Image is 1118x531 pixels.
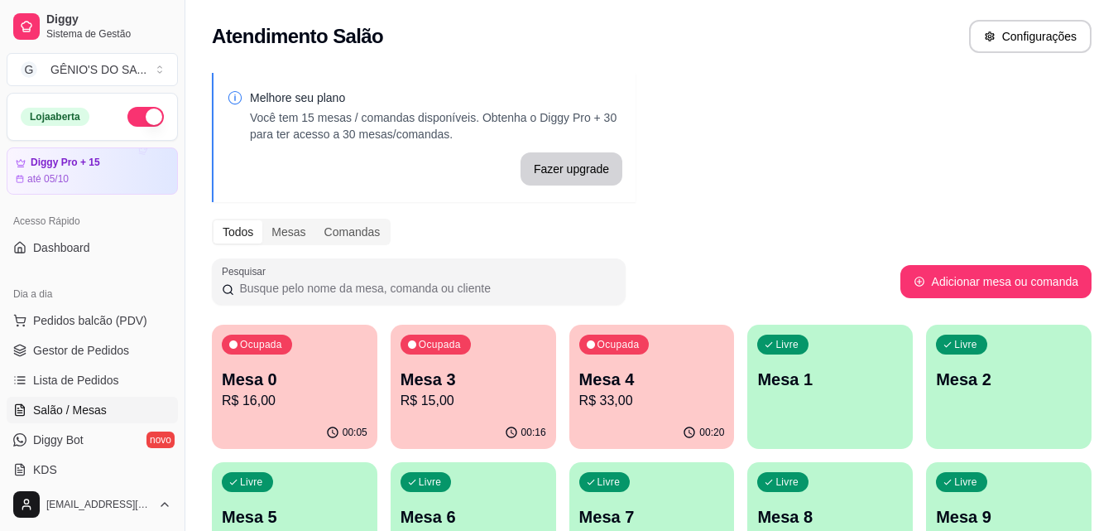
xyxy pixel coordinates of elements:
p: Livre [775,475,799,489]
div: Todos [214,220,262,244]
input: Pesquisar [234,280,616,297]
p: Ocupada [419,338,461,351]
p: Ocupada [240,338,282,351]
button: Alterar Status [127,107,164,127]
p: Mesa 7 [579,505,725,529]
span: Diggy [46,12,171,27]
span: Lista de Pedidos [33,372,119,389]
span: Dashboard [33,239,90,256]
a: KDS [7,456,178,483]
a: Salão / Mesas [7,397,178,423]
a: Lista de Pedidos [7,367,178,393]
p: Livre [954,338,977,351]
div: Loja aberta [21,108,89,126]
p: Mesa 1 [757,368,903,391]
p: R$ 16,00 [222,391,367,411]
p: Mesa 3 [401,368,546,391]
p: Mesa 0 [222,368,367,391]
div: GÊNIO'S DO SA ... [50,61,146,78]
p: Melhore seu plano [250,89,622,106]
button: Configurações [969,20,1092,53]
button: Adicionar mesa ou comanda [900,265,1092,298]
p: Você tem 15 mesas / comandas disponíveis. Obtenha o Diggy Pro + 30 para ter acesso a 30 mesas/com... [250,109,622,142]
p: Mesa 4 [579,368,725,391]
span: Gestor de Pedidos [33,342,129,359]
a: Gestor de Pedidos [7,337,178,364]
p: R$ 15,00 [401,391,546,411]
p: 00:16 [521,426,546,439]
label: Pesquisar [222,264,271,278]
button: Select a team [7,53,178,86]
button: OcupadaMesa 4R$ 33,0000:20 [569,325,735,449]
article: até 05/10 [27,172,69,186]
a: DiggySistema de Gestão [7,7,178,46]
div: Mesas [262,220,314,244]
button: [EMAIL_ADDRESS][DOMAIN_NAME] [7,485,178,524]
span: Pedidos balcão (PDV) [33,312,147,329]
p: Ocupada [597,338,640,351]
span: Sistema de Gestão [46,27,171,41]
h2: Atendimento Salão [212,23,383,50]
p: Mesa 9 [936,505,1082,529]
div: Acesso Rápido [7,208,178,234]
p: 00:20 [699,426,724,439]
button: Pedidos balcão (PDV) [7,307,178,334]
p: Mesa 6 [401,505,546,529]
a: Dashboard [7,234,178,261]
span: Salão / Mesas [33,402,107,418]
p: Mesa 2 [936,368,1082,391]
p: Livre [954,475,977,489]
p: Livre [419,475,442,489]
p: Mesa 5 [222,505,367,529]
div: Dia a dia [7,281,178,307]
span: G [21,61,37,78]
p: Livre [597,475,621,489]
span: KDS [33,461,57,478]
span: [EMAIL_ADDRESS][DOMAIN_NAME] [46,498,151,511]
p: R$ 33,00 [579,391,725,411]
button: LivreMesa 1 [747,325,913,449]
p: 00:05 [343,426,367,439]
a: Diggy Pro + 15até 05/10 [7,147,178,195]
p: Livre [240,475,263,489]
span: Diggy Bot [33,432,84,448]
button: OcupadaMesa 3R$ 15,0000:16 [391,325,556,449]
button: Fazer upgrade [521,152,622,186]
article: Diggy Pro + 15 [31,157,100,169]
p: Mesa 8 [757,505,903,529]
button: OcupadaMesa 0R$ 16,0000:05 [212,325,377,449]
div: Comandas [315,220,390,244]
p: Livre [775,338,799,351]
a: Diggy Botnovo [7,427,178,453]
button: LivreMesa 2 [926,325,1092,449]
